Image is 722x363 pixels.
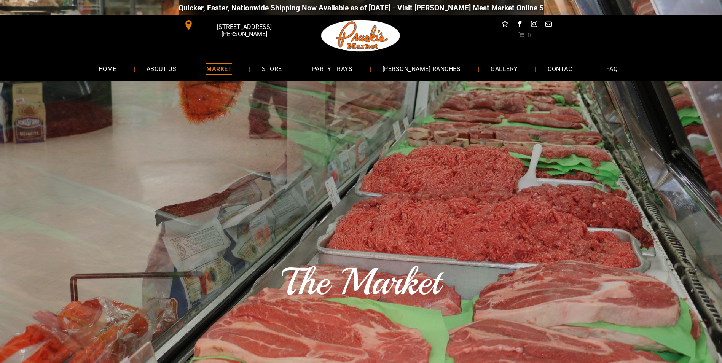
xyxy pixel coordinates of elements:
a: Social network [500,19,510,31]
span: The Market [282,258,440,306]
a: MARKET [195,59,243,79]
a: ABOUT US [135,59,188,79]
a: CONTACT [536,59,587,79]
span: [STREET_ADDRESS][PERSON_NAME] [195,19,293,41]
a: HOME [87,59,128,79]
a: [PERSON_NAME] RANCHES [371,59,472,79]
a: instagram [529,19,539,31]
a: FAQ [595,59,629,79]
a: PARTY TRAYS [301,59,364,79]
a: STORE [250,59,293,79]
a: facebook [515,19,524,31]
img: Pruski-s+Market+HQ+Logo2-1920w.png [320,15,402,56]
span: 0 [528,32,531,38]
a: email [543,19,553,31]
a: GALLERY [479,59,529,79]
a: [STREET_ADDRESS][PERSON_NAME] [179,19,295,31]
